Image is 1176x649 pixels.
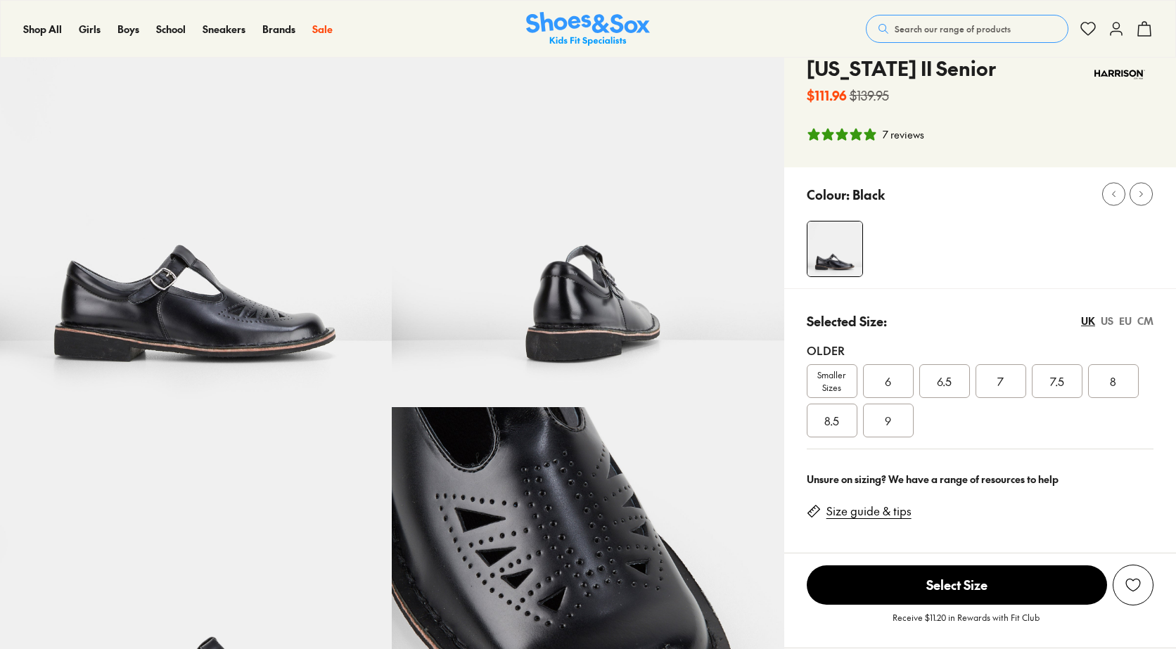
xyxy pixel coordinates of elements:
a: Shop All [23,22,62,37]
b: $111.96 [807,86,847,105]
div: Unsure on sizing? We have a range of resources to help [807,472,1153,487]
span: 6.5 [937,373,952,390]
p: Selected Size: [807,311,887,330]
button: Search our range of products [866,15,1068,43]
span: Sale [312,22,333,36]
a: Sneakers [203,22,245,37]
div: CM [1137,314,1153,328]
button: Add to Wishlist [1113,565,1153,605]
span: Select Size [807,565,1107,605]
span: 8.5 [824,412,839,429]
p: Receive $11.20 in Rewards with Fit Club [893,611,1040,636]
span: 7 [997,373,1004,390]
span: Boys [117,22,139,36]
span: 8 [1110,373,1116,390]
span: 6 [885,373,891,390]
img: Vendor logo [1086,53,1153,96]
img: 4-107044_1 [807,221,862,276]
a: Size guide & tips [826,503,912,519]
div: US [1101,314,1113,328]
a: Sale [312,22,333,37]
div: EU [1119,314,1132,328]
div: 7 reviews [883,127,924,142]
span: Shop All [23,22,62,36]
div: UK [1081,314,1095,328]
p: Colour: [807,185,850,204]
p: Black [852,185,885,204]
span: 9 [885,412,891,429]
a: Girls [79,22,101,37]
img: 5-109616_1 [392,15,784,407]
span: Sneakers [203,22,245,36]
a: School [156,22,186,37]
span: Search our range of products [895,23,1011,35]
a: Boys [117,22,139,37]
span: 7.5 [1050,373,1064,390]
a: Shoes & Sox [526,12,650,46]
span: Brands [262,22,295,36]
h4: [US_STATE] II Senior [807,53,996,83]
span: Girls [79,22,101,36]
span: Smaller Sizes [807,368,857,394]
button: Select Size [807,565,1107,605]
button: 5 stars, 7 ratings [807,127,924,142]
s: $139.95 [850,86,889,105]
span: School [156,22,186,36]
div: Older [807,342,1153,359]
img: SNS_Logo_Responsive.svg [526,12,650,46]
a: Brands [262,22,295,37]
